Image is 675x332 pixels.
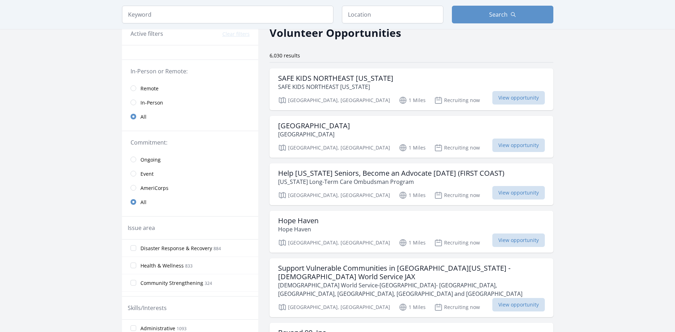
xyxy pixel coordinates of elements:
h3: Help [US_STATE] Seniors, Become an Advocate [DATE] (FIRST COAST) [278,169,504,178]
button: Search [452,6,553,23]
p: [GEOGRAPHIC_DATA], [GEOGRAPHIC_DATA] [278,144,390,152]
legend: Issue area [128,224,155,232]
input: Health & Wellness 833 [131,263,136,268]
a: Remote [122,81,258,95]
a: Help [US_STATE] Seniors, Become an Advocate [DATE] (FIRST COAST) [US_STATE] Long-Term Care Ombuds... [270,163,553,205]
a: AmeriCorps [122,181,258,195]
p: [GEOGRAPHIC_DATA], [GEOGRAPHIC_DATA] [278,303,390,311]
p: 1 Miles [399,144,426,152]
span: Community Strengthening [140,280,203,287]
a: [GEOGRAPHIC_DATA] [GEOGRAPHIC_DATA] [GEOGRAPHIC_DATA], [GEOGRAPHIC_DATA] 1 Miles Recruiting now V... [270,116,553,158]
p: 1 Miles [399,238,426,247]
span: Disaster Response & Recovery [140,245,212,252]
p: [GEOGRAPHIC_DATA], [GEOGRAPHIC_DATA] [278,96,390,105]
a: In-Person [122,95,258,109]
p: Recruiting now [434,191,480,199]
span: Ongoing [140,156,161,163]
p: Recruiting now [434,96,480,105]
span: Event [140,170,154,178]
h3: Support Vulnerable Communities in [GEOGRAPHIC_DATA][US_STATE] - [DEMOGRAPHIC_DATA] World Service JAX [278,264,545,281]
h3: Hope Haven [278,216,319,225]
a: Hope Haven Hope Haven [GEOGRAPHIC_DATA], [GEOGRAPHIC_DATA] 1 Miles Recruiting now View opportunity [270,211,553,253]
button: Clear filters [222,30,250,38]
h3: [GEOGRAPHIC_DATA] [278,122,350,130]
span: Health & Wellness [140,262,184,269]
a: Ongoing [122,152,258,167]
span: View opportunity [492,186,545,199]
span: Administrative [140,325,175,332]
p: [US_STATE] Long-Term Care Ombudsman Program [278,178,504,186]
span: All [140,199,146,206]
h2: Volunteer Opportunities [270,25,401,41]
a: Event [122,167,258,181]
p: [DEMOGRAPHIC_DATA] World Service-[GEOGRAPHIC_DATA]- [GEOGRAPHIC_DATA], [GEOGRAPHIC_DATA], [GEOGRA... [278,281,545,298]
a: All [122,109,258,124]
span: 833 [185,263,193,269]
p: Recruiting now [434,144,480,152]
span: 1093 [177,326,187,332]
span: View opportunity [492,91,545,105]
h3: SAFE KIDS NORTHEAST [US_STATE] [278,74,393,83]
a: SAFE KIDS NORTHEAST [US_STATE] SAFE KIDS NORTHEAST [US_STATE] [GEOGRAPHIC_DATA], [GEOGRAPHIC_DATA... [270,68,553,110]
span: 6,030 results [270,52,300,59]
legend: In-Person or Remote: [131,67,250,75]
span: View opportunity [492,139,545,152]
input: Disaster Response & Recovery 884 [131,245,136,251]
span: AmeriCorps [140,185,168,192]
p: Recruiting now [434,303,480,311]
p: 1 Miles [399,96,426,105]
p: 1 Miles [399,303,426,311]
p: Hope Haven [278,225,319,233]
legend: Skills/Interests [128,304,167,312]
input: Community Strengthening 324 [131,280,136,286]
span: View opportunity [492,233,545,247]
p: [GEOGRAPHIC_DATA], [GEOGRAPHIC_DATA] [278,238,390,247]
p: [GEOGRAPHIC_DATA], [GEOGRAPHIC_DATA] [278,191,390,199]
span: View opportunity [492,298,545,311]
span: 324 [205,280,212,286]
span: All [140,113,146,120]
h3: Active filters [131,29,163,38]
span: 884 [214,246,221,252]
input: Keyword [122,6,333,23]
input: Location [342,6,443,23]
legend: Commitment: [131,138,250,147]
a: All [122,195,258,209]
span: Search [489,10,508,19]
p: 1 Miles [399,191,426,199]
p: Recruiting now [434,238,480,247]
a: Support Vulnerable Communities in [GEOGRAPHIC_DATA][US_STATE] - [DEMOGRAPHIC_DATA] World Service ... [270,258,553,317]
span: In-Person [140,99,163,106]
span: Remote [140,85,159,92]
p: SAFE KIDS NORTHEAST [US_STATE] [278,83,393,91]
input: Administrative 1093 [131,325,136,331]
p: [GEOGRAPHIC_DATA] [278,130,350,139]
